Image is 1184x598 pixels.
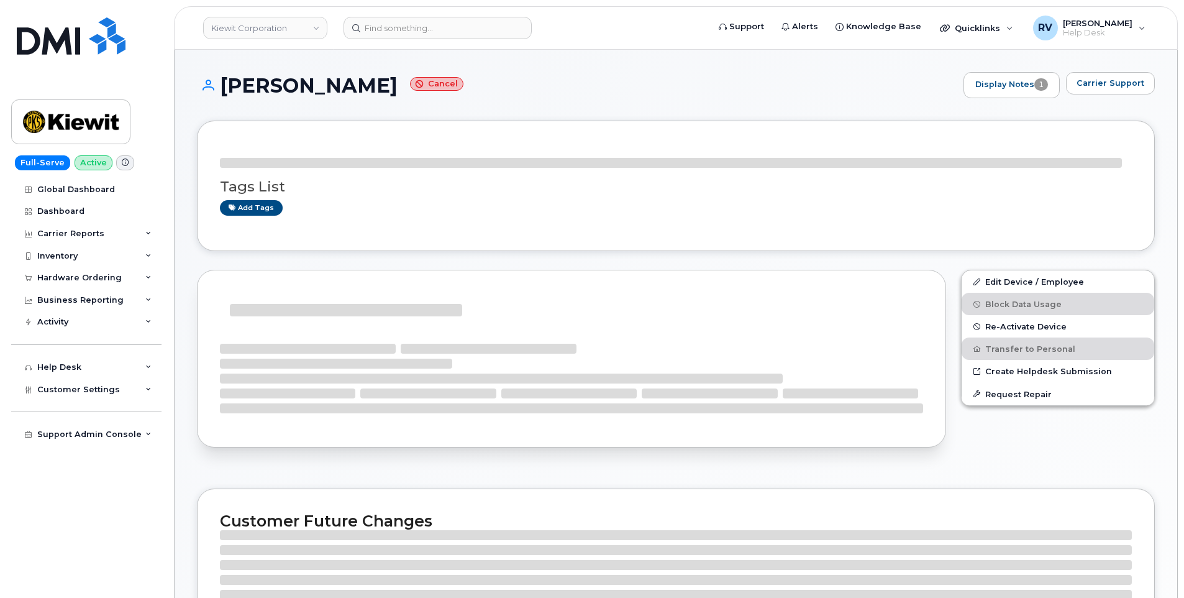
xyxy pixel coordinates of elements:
button: Transfer to Personal [962,338,1154,360]
span: 1 [1034,78,1048,91]
button: Block Data Usage [962,293,1154,315]
h2: Customer Future Changes [220,512,1132,530]
h3: Tags List [220,179,1132,195]
button: Re-Activate Device [962,315,1154,338]
a: Create Helpdesk Submission [962,360,1154,382]
button: Carrier Support [1066,72,1155,94]
a: Edit Device / Employee [962,270,1154,293]
a: Display Notes1 [963,72,1060,98]
span: Carrier Support [1077,77,1144,89]
a: Add tags [220,200,283,216]
span: Re-Activate Device [985,322,1067,331]
button: Request Repair [962,383,1154,405]
small: Cancel [410,77,463,91]
h1: [PERSON_NAME] [197,75,957,96]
